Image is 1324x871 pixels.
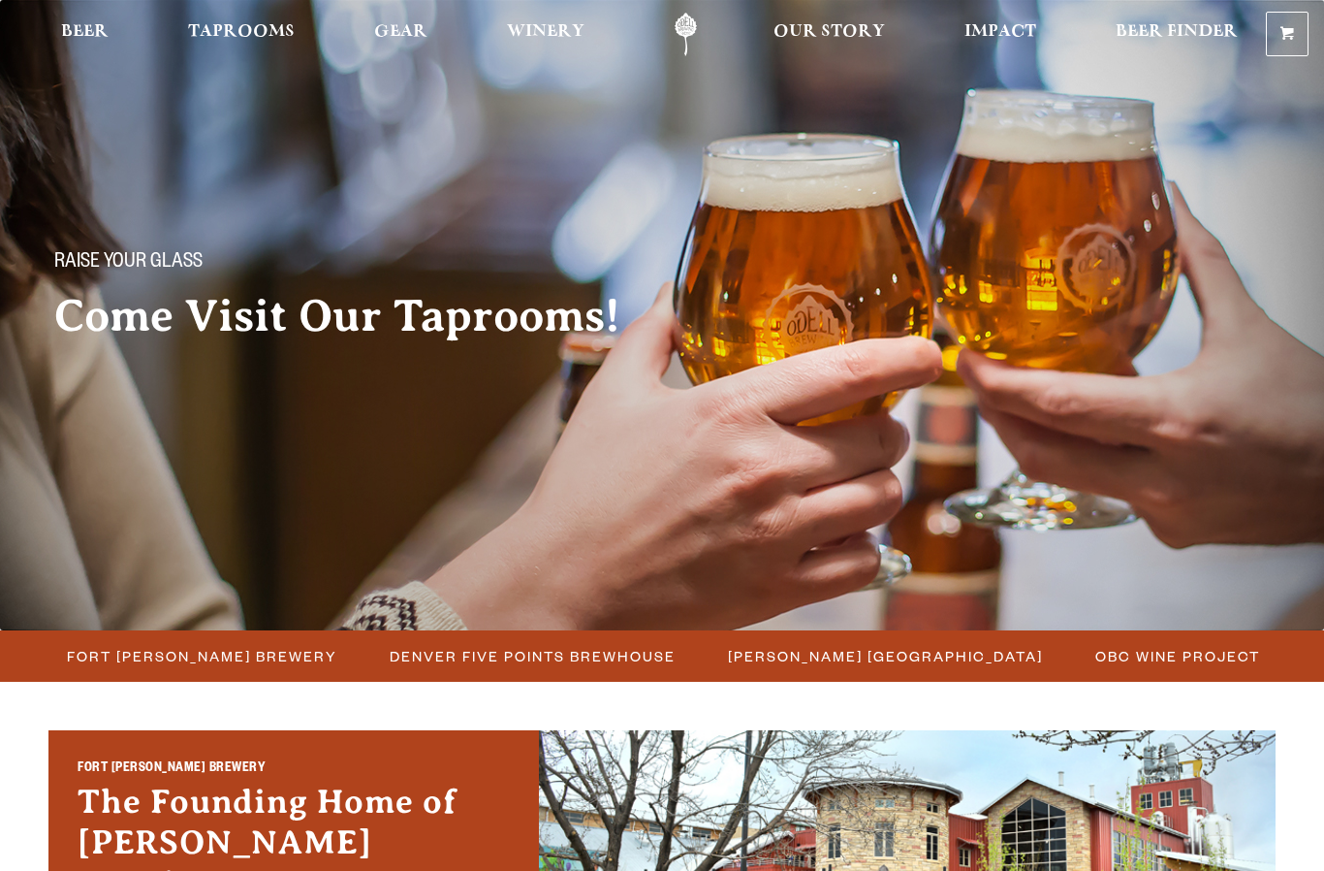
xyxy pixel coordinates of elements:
[61,24,109,40] span: Beer
[494,13,597,56] a: Winery
[374,24,427,40] span: Gear
[1103,13,1250,56] a: Beer Finder
[390,642,676,670] span: Denver Five Points Brewhouse
[1084,642,1270,670] a: OBC Wine Project
[773,24,885,40] span: Our Story
[649,13,722,56] a: Odell Home
[67,642,337,670] span: Fort [PERSON_NAME] Brewery
[1116,24,1238,40] span: Beer Finder
[761,13,898,56] a: Our Story
[964,24,1036,40] span: Impact
[507,24,584,40] span: Winery
[952,13,1049,56] a: Impact
[54,292,659,340] h2: Come Visit Our Taprooms!
[175,13,307,56] a: Taprooms
[378,642,685,670] a: Denver Five Points Brewhouse
[716,642,1053,670] a: [PERSON_NAME] [GEOGRAPHIC_DATA]
[54,251,203,276] span: Raise your glass
[362,13,440,56] a: Gear
[728,642,1043,670] span: [PERSON_NAME] [GEOGRAPHIC_DATA]
[188,24,295,40] span: Taprooms
[1095,642,1260,670] span: OBC Wine Project
[78,759,510,782] h2: Fort [PERSON_NAME] Brewery
[55,642,347,670] a: Fort [PERSON_NAME] Brewery
[48,13,121,56] a: Beer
